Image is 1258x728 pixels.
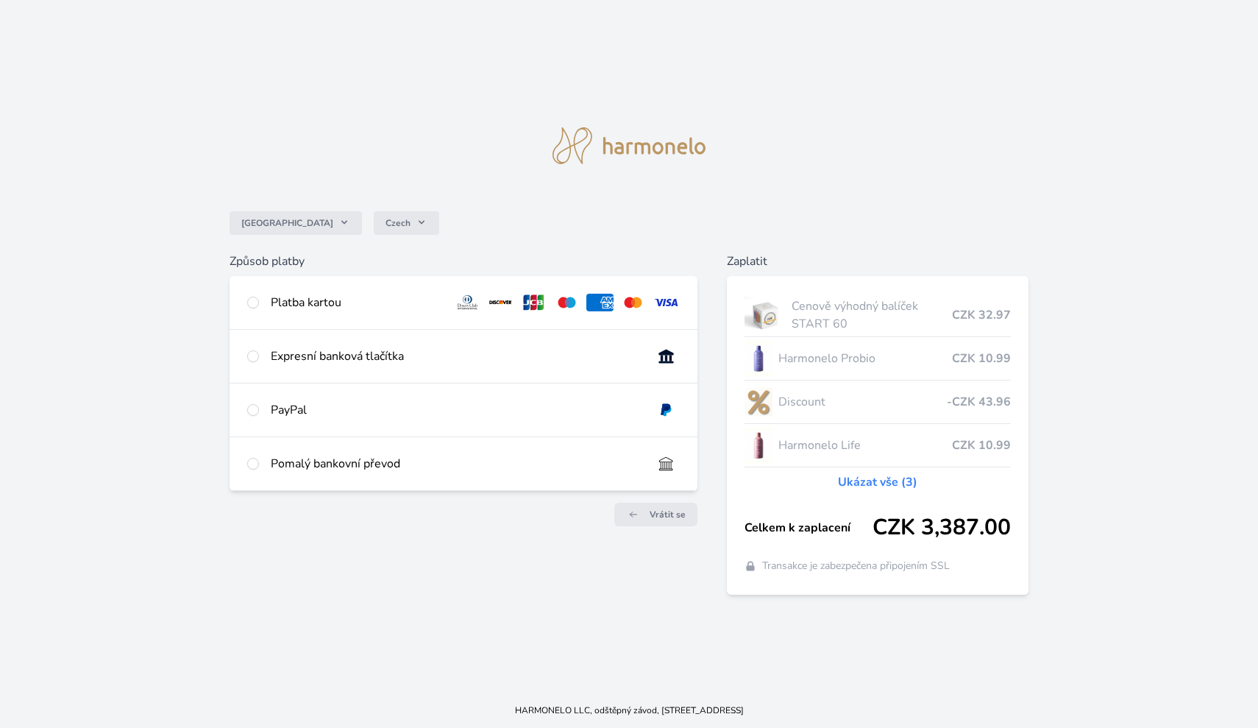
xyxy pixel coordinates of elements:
[271,455,641,473] div: Pomalý bankovní převod
[614,503,697,526] a: Vrátit se
[778,350,953,367] span: Harmonelo Probio
[952,306,1011,324] span: CZK 32.97
[745,297,786,333] img: start.jpg
[873,515,1011,541] span: CZK 3,387.00
[792,297,952,333] span: Cenově výhodný balíček START 60
[230,252,697,270] h6: Způsob platby
[778,437,953,454] span: Harmonelo Life
[653,401,680,419] img: paypal.svg
[552,127,706,164] img: logo.svg
[745,384,772,420] img: discount-lo.png
[745,519,873,537] span: Celkem k zaplacení
[271,294,443,311] div: Platba kartou
[385,217,411,229] span: Czech
[778,393,948,411] span: Discount
[553,294,580,311] img: maestro.svg
[271,401,641,419] div: PayPal
[487,294,514,311] img: discover.svg
[947,393,1011,411] span: -CZK 43.96
[230,211,362,235] button: [GEOGRAPHIC_DATA]
[952,437,1011,454] span: CZK 10.99
[653,455,680,473] img: bankTransfer_IBAN.svg
[520,294,547,311] img: jcb.svg
[619,294,647,311] img: mc.svg
[271,347,641,365] div: Expresní banková tlačítka
[241,217,333,229] span: [GEOGRAPHIC_DATA]
[374,211,439,235] button: Czech
[745,340,772,377] img: CLEAN_PROBIO_se_stinem_x-lo.jpg
[653,347,680,365] img: onlineBanking_CZ.svg
[650,509,686,520] span: Vrátit se
[653,294,680,311] img: visa.svg
[727,252,1029,270] h6: Zaplatit
[952,350,1011,367] span: CZK 10.99
[762,559,950,573] span: Transakce je zabezpečena připojením SSL
[745,427,772,464] img: CLEAN_LIFE_se_stinem_x-lo.jpg
[454,294,481,311] img: diners.svg
[586,294,614,311] img: amex.svg
[838,473,917,491] a: Ukázat vše (3)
